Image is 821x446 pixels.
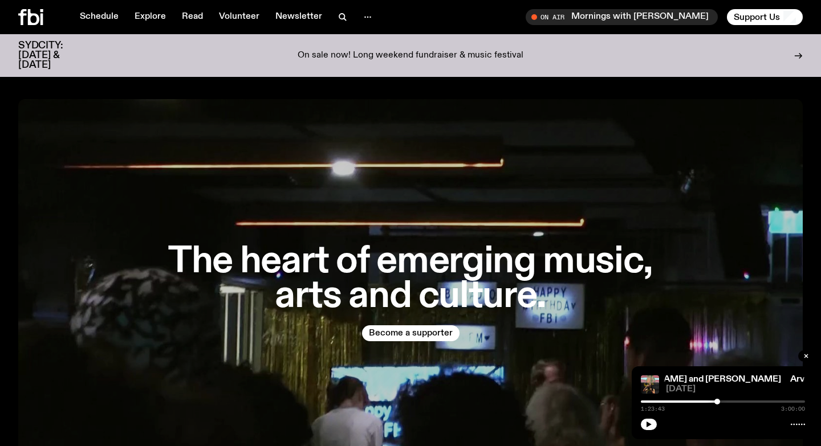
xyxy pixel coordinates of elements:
[212,9,266,25] a: Volunteer
[734,12,780,22] span: Support Us
[666,385,805,394] span: [DATE]
[727,9,803,25] button: Support Us
[18,41,91,70] h3: SYDCITY: [DATE] & [DATE]
[436,375,781,384] a: Arvos with [PERSON_NAME] ✩ Interview: [PERSON_NAME] and [PERSON_NAME]
[641,406,665,412] span: 1:23:43
[73,9,125,25] a: Schedule
[269,9,329,25] a: Newsletter
[155,244,666,314] h1: The heart of emerging music, arts and culture.
[362,325,460,341] button: Become a supporter
[298,51,523,61] p: On sale now! Long weekend fundraiser & music festival
[175,9,210,25] a: Read
[641,375,659,394] img: Split frame of Bhenji Ra and Karina Utomo mid performances
[128,9,173,25] a: Explore
[526,9,718,25] button: On AirMornings with [PERSON_NAME]
[781,406,805,412] span: 3:00:00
